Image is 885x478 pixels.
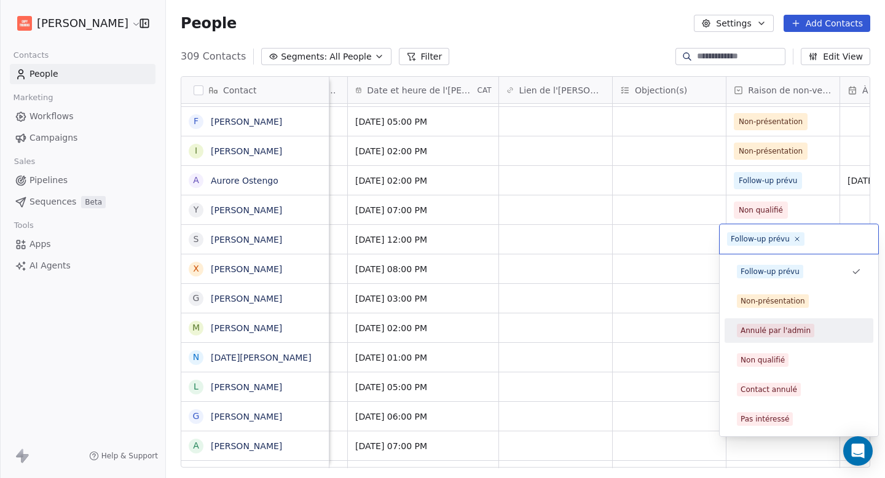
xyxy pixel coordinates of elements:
[725,259,873,431] div: Suggestions
[741,384,797,395] div: Contact annulé
[741,266,800,277] div: Follow-up prévu
[741,355,785,366] div: Non qualifié
[731,233,790,245] div: Follow-up prévu
[741,325,811,336] div: Annulé par l'admin
[741,296,805,307] div: Non-présentation
[741,413,789,425] div: Pas intéressé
